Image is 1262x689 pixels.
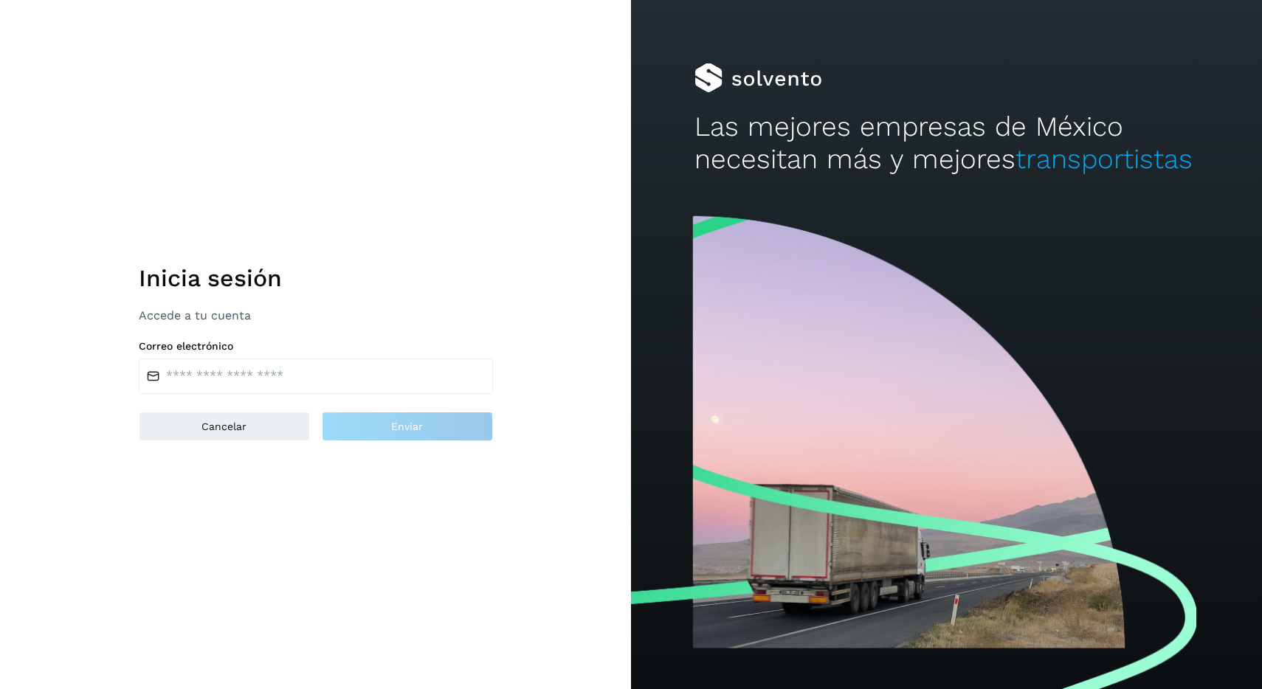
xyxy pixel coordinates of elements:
h1: Inicia sesión [139,264,493,292]
span: Enviar [391,421,423,432]
label: Correo electrónico [139,340,493,353]
button: Enviar [322,412,493,441]
p: Accede a tu cuenta [139,308,493,322]
span: transportistas [1016,143,1193,175]
button: Cancelar [139,412,310,441]
h2: Las mejores empresas de México necesitan más y mejores [694,111,1199,176]
span: Cancelar [201,421,246,432]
